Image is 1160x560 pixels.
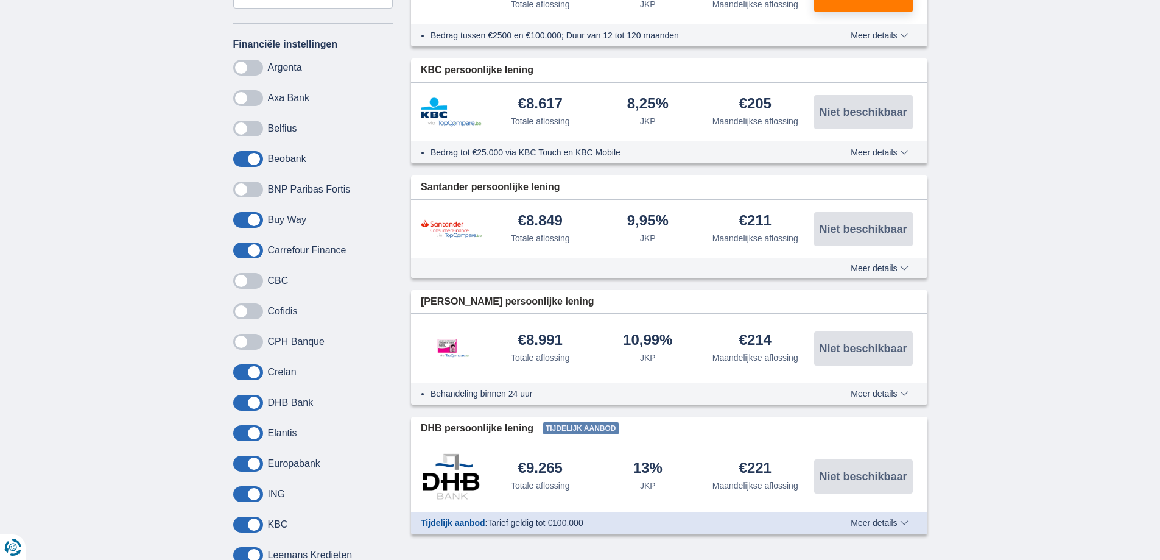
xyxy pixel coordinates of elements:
img: product.pl.alt DHB Bank [421,453,482,500]
span: KBC persoonlijke lening [421,63,533,77]
span: Meer details [851,264,908,272]
div: : [411,517,816,529]
span: Tijdelijk aanbod [543,422,619,434]
span: Niet beschikbaar [819,343,907,354]
button: Meer details [842,30,917,40]
li: Bedrag tussen €2500 en €100.000; Duur van 12 tot 120 maanden [431,29,806,41]
span: Niet beschikbaar [819,224,907,235]
div: JKP [640,480,656,492]
div: €8.991 [518,333,563,349]
div: 10,99% [623,333,672,349]
label: DHB Bank [268,397,314,408]
label: Belfius [268,123,297,134]
span: Meer details [851,389,908,398]
span: Niet beschikbaar [819,471,907,482]
span: [PERSON_NAME] persoonlijke lening [421,295,594,309]
div: €8.849 [518,213,563,230]
li: Behandeling binnen 24 uur [431,388,806,400]
div: JKP [640,115,656,127]
div: 9,95% [627,213,669,230]
div: €221 [739,461,772,477]
label: Buy Way [268,214,306,225]
button: Niet beschikbaar [814,331,913,366]
span: DHB persoonlijke lening [421,422,533,436]
button: Meer details [842,147,917,157]
span: Tarief geldig tot €100.000 [487,518,583,528]
button: Niet beschikbaar [814,95,913,129]
button: Meer details [842,518,917,528]
label: ING [268,489,285,500]
div: Totale aflossing [511,232,570,244]
div: Totale aflossing [511,115,570,127]
label: KBC [268,519,288,530]
button: Niet beschikbaar [814,459,913,494]
div: Totale aflossing [511,352,570,364]
img: product.pl.alt Leemans Kredieten [421,326,482,370]
div: 8,25% [627,96,669,113]
label: Argenta [268,62,302,73]
label: Beobank [268,154,306,165]
span: Santander persoonlijke lening [421,180,560,194]
li: Bedrag tot €25.000 via KBC Touch en KBC Mobile [431,146,806,158]
img: product.pl.alt KBC [421,97,482,127]
img: product.pl.alt Santander [421,219,482,238]
label: Europabank [268,458,320,469]
label: Elantis [268,428,297,439]
span: Niet beschikbaar [819,107,907,118]
div: Maandelijkse aflossing [712,480,798,492]
button: Meer details [842,389,917,399]
label: Cofidis [268,306,298,317]
label: Financiële instellingen [233,39,338,50]
div: Maandelijkse aflossing [712,115,798,127]
label: CBC [268,275,289,286]
div: €9.265 [518,461,563,477]
label: Axa Bank [268,93,309,104]
label: BNP Paribas Fortis [268,184,351,195]
div: Maandelijkse aflossing [712,352,798,364]
div: €8.617 [518,96,563,113]
div: €214 [739,333,772,349]
div: Totale aflossing [511,480,570,492]
div: €211 [739,213,772,230]
div: JKP [640,352,656,364]
label: Crelan [268,367,297,378]
label: Carrefour Finance [268,245,346,256]
div: JKP [640,232,656,244]
span: Meer details [851,31,908,40]
label: CPH Banque [268,336,325,347]
button: Niet beschikbaar [814,212,913,246]
div: Maandelijkse aflossing [712,232,798,244]
span: Tijdelijk aanbod [421,518,485,528]
span: Meer details [851,148,908,157]
div: €205 [739,96,772,113]
div: 13% [633,461,663,477]
span: Meer details [851,519,908,527]
button: Meer details [842,263,917,273]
